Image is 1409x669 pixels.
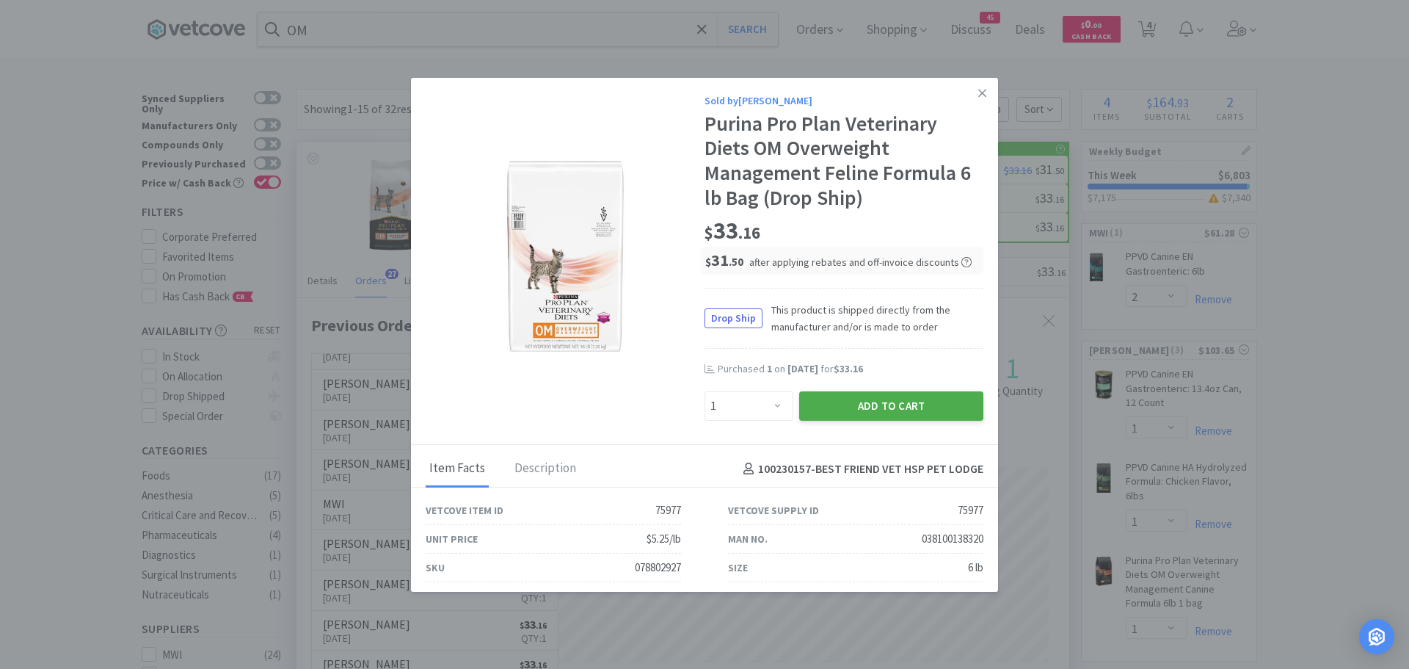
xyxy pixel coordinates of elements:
[426,531,478,547] div: Unit Price
[762,302,983,335] span: This product is shipped directly from the manufacturer and/or is made to order
[728,560,748,576] div: Size
[799,391,983,421] button: Add to Cart
[922,530,983,548] div: 038100138320
[728,531,768,547] div: Man No.
[704,112,983,210] div: Purina Pro Plan Veterinary Diets OM Overweight Management Feline Formula 6 lb Bag (Drop Ship)
[729,255,743,269] span: . 50
[655,502,681,519] div: 75977
[426,451,489,488] div: Item Facts
[718,362,983,377] div: Purchased on for
[426,588,444,604] div: URL
[705,255,711,269] span: $
[787,362,818,375] span: [DATE]
[635,559,681,576] div: 078802927
[426,560,445,576] div: SKU
[1359,619,1394,654] div: Open Intercom Messenger
[767,362,772,375] span: 1
[426,502,503,518] div: Vetcove Item ID
[704,223,713,243] span: $
[538,589,681,603] a: View on[PERSON_NAME]'s Site
[704,93,983,109] div: Sold by [PERSON_NAME]
[470,161,660,352] img: 5b2daa77429b41e0af7fb212450c441d_75977.jpeg
[728,502,819,518] div: Vetcove Supply ID
[958,502,983,519] div: 75977
[834,362,863,375] span: $33.16
[749,256,972,269] span: after applying rebates and off-invoice discounts
[738,223,760,243] span: . 16
[647,530,681,548] div: $5.25/lb
[705,250,743,270] span: 31
[968,559,983,576] div: 6 lb
[738,460,983,479] h4: 100230157 - BEST FRIEND VET HSP PET LODGE
[704,216,760,245] span: 33
[511,451,580,488] div: Description
[705,309,762,328] span: Drop Ship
